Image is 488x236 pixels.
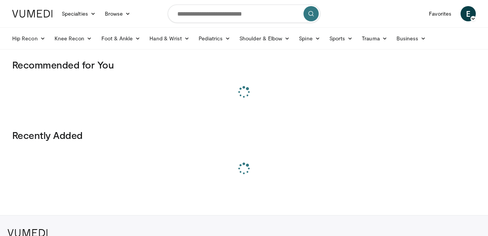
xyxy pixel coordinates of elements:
a: Favorites [424,6,456,21]
a: Hip Recon [8,31,50,46]
a: Shoulder & Elbow [235,31,294,46]
a: Foot & Ankle [97,31,145,46]
a: E [461,6,476,21]
a: Pediatrics [194,31,235,46]
a: Hand & Wrist [145,31,194,46]
input: Search topics, interventions [168,5,320,23]
a: Business [392,31,431,46]
h3: Recommended for You [12,59,476,71]
a: Sports [325,31,358,46]
a: Trauma [357,31,392,46]
a: Specialties [57,6,100,21]
a: Knee Recon [50,31,97,46]
img: VuMedi Logo [12,10,53,18]
a: Spine [294,31,324,46]
h3: Recently Added [12,129,476,141]
a: Browse [100,6,135,21]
